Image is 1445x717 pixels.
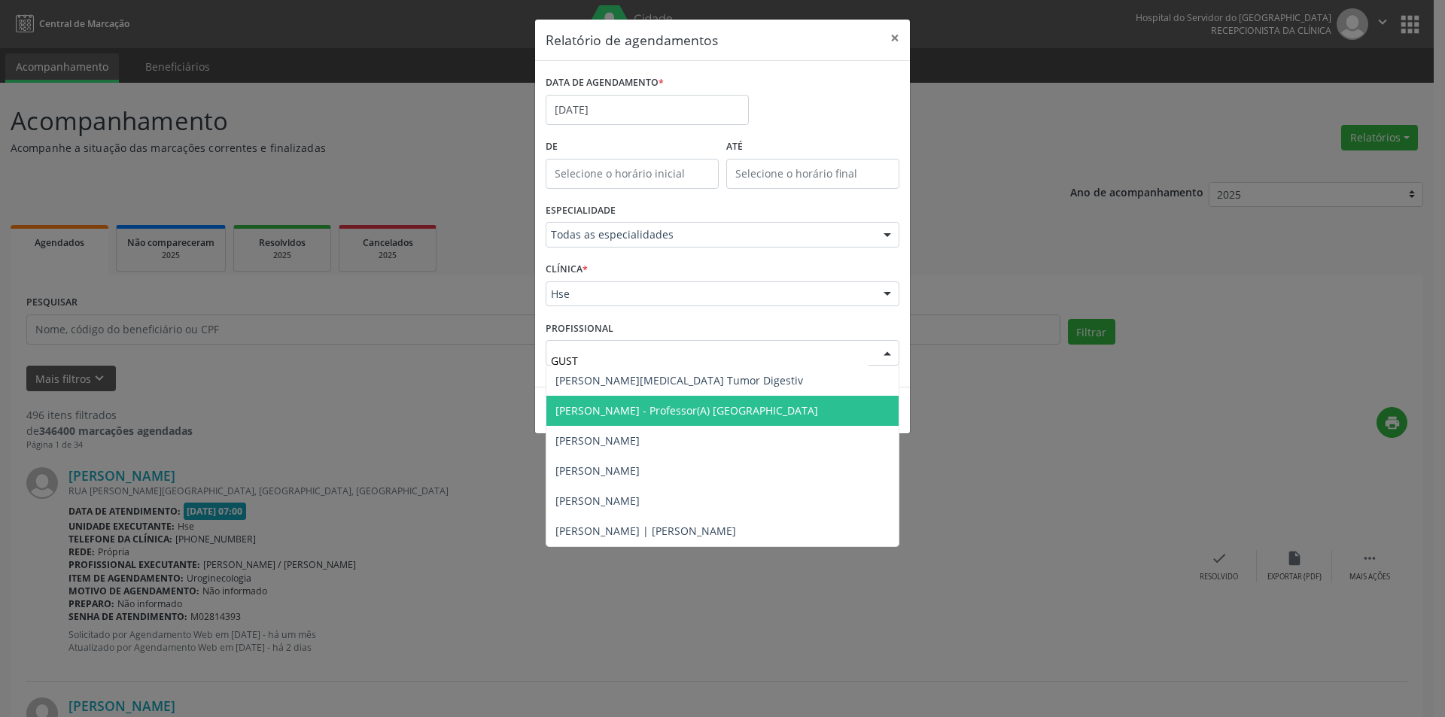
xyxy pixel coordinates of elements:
[555,373,803,387] span: [PERSON_NAME][MEDICAL_DATA] Tumor Digestiv
[546,317,613,340] label: PROFISSIONAL
[551,345,869,375] input: Selecione um profissional
[555,433,640,448] span: [PERSON_NAME]
[546,71,664,95] label: DATA DE AGENDAMENTO
[555,524,736,538] span: [PERSON_NAME] | [PERSON_NAME]
[551,287,869,302] span: Hse
[726,159,899,189] input: Selecione o horário final
[555,463,640,478] span: [PERSON_NAME]
[546,199,616,223] label: ESPECIALIDADE
[880,20,910,56] button: Close
[546,258,588,281] label: CLÍNICA
[546,30,718,50] h5: Relatório de agendamentos
[555,403,818,418] span: [PERSON_NAME] - Professor(A) [GEOGRAPHIC_DATA]
[555,494,640,508] span: [PERSON_NAME]
[546,159,719,189] input: Selecione o horário inicial
[551,227,869,242] span: Todas as especialidades
[546,135,719,159] label: De
[546,95,749,125] input: Selecione uma data ou intervalo
[726,135,899,159] label: ATÉ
